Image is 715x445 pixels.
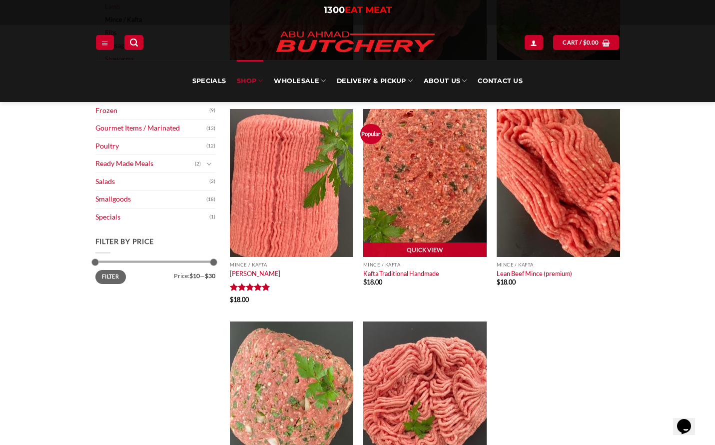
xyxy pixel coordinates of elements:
[96,35,114,49] a: Menu
[563,38,599,47] span: Cart /
[95,119,206,137] a: Gourmet Items / Marinated
[525,35,543,49] a: Login
[363,262,487,267] p: Mince / Kafta
[209,174,215,189] span: (2)
[95,190,206,208] a: Smallgoods
[274,60,326,102] a: Wholesale
[363,242,487,257] a: Quick View
[230,283,270,295] span: Rated out of 5
[189,272,200,279] span: $10
[497,278,500,286] span: $
[583,39,599,45] bdi: 0.00
[478,60,523,102] a: Contact Us
[230,295,249,303] bdi: 18.00
[324,4,345,15] span: 1300
[424,60,467,102] a: About Us
[195,156,201,171] span: (2)
[230,283,270,292] div: Rated 5 out of 5
[363,278,367,286] span: $
[95,102,209,119] a: Frozen
[324,4,392,15] a: 1300EAT MEAT
[203,158,215,169] button: Toggle
[206,121,215,136] span: (13)
[345,4,392,15] span: EAT MEAT
[237,60,263,102] a: SHOP
[205,272,215,279] span: $30
[230,269,280,277] a: [PERSON_NAME]
[230,295,233,303] span: $
[497,269,572,277] a: Lean Beef Mince (premium)
[95,137,206,155] a: Poultry
[206,138,215,153] span: (12)
[95,270,215,279] div: Price: —
[553,35,619,49] a: View cart
[268,25,443,60] img: Abu Ahmad Butchery
[583,38,587,47] span: $
[95,173,209,190] a: Salads
[95,237,154,245] span: Filter by price
[363,109,487,257] img: Kafta Traditional Handmade
[95,208,209,226] a: Specials
[497,262,620,267] p: Mince / Kafta
[209,209,215,224] span: (1)
[95,270,126,283] button: Filter
[209,103,215,118] span: (9)
[206,192,215,207] span: (18)
[673,405,705,435] iframe: chat widget
[363,278,382,286] bdi: 18.00
[230,262,353,267] p: Mince / Kafta
[363,269,439,277] a: Kafta Traditional Handmade
[497,278,516,286] bdi: 18.00
[192,60,226,102] a: Specials
[95,155,195,172] a: Ready Made Meals
[497,109,620,257] img: Lean Beef Mince
[337,60,413,102] a: Delivery & Pickup
[230,109,353,257] img: Kibbeh Mince
[124,35,143,49] a: Search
